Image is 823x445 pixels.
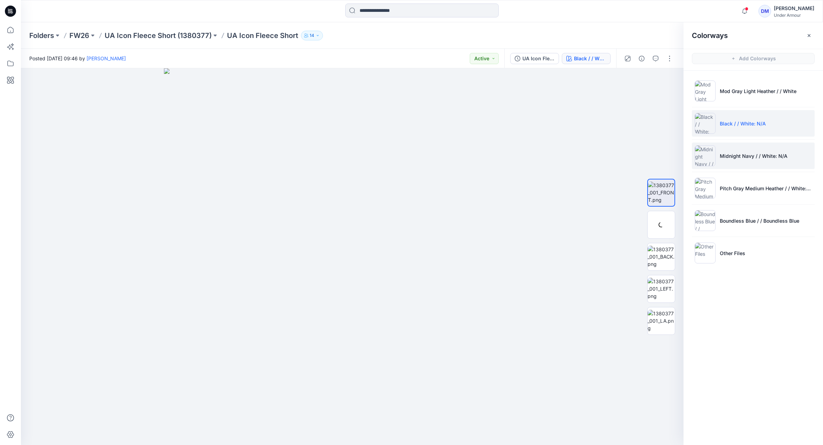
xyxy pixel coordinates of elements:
[29,31,54,40] a: Folders
[310,32,314,39] p: 14
[695,80,716,101] img: Mod Gray Light Heather / / White
[695,243,716,263] img: Other Files
[105,31,212,40] a: UA Icon Fleece Short (1380377)
[720,185,812,192] p: Pitch Gray Medium Heather / / White: N/A
[695,210,716,231] img: Boundless Blue / / Boundless Blue
[695,113,716,134] img: Black / / White: N/A
[720,87,796,95] p: Mod Gray Light Heather / / White
[86,55,126,61] a: [PERSON_NAME]
[510,53,559,64] button: UA Icon Fleece Short
[648,246,675,268] img: 1380377_001_BACK.png
[69,31,89,40] a: FW26
[562,53,611,64] button: Black / / White: N/A
[695,178,716,199] img: Pitch Gray Medium Heather / / White: N/A
[227,31,298,40] p: UA Icon Fleece Short
[164,68,541,445] img: eyJhbGciOiJIUzI1NiIsImtpZCI6IjAiLCJzbHQiOiJzZXMiLCJ0eXAiOiJKV1QifQ.eyJkYXRhIjp7InR5cGUiOiJzdG9yYW...
[29,55,126,62] span: Posted [DATE] 09:46 by
[720,120,766,127] p: Black / / White: N/A
[636,53,647,64] button: Details
[522,55,554,62] div: UA Icon Fleece Short
[648,310,675,332] img: 1380377_001_LA.png
[574,55,606,62] div: Black / / White: N/A
[774,13,814,18] div: Under Armour
[301,31,323,40] button: 14
[720,217,799,224] p: Boundless Blue / / Boundless Blue
[692,31,728,40] h2: Colorways
[720,152,787,160] p: Midnight Navy / / White: N/A
[774,4,814,13] div: [PERSON_NAME]
[695,145,716,166] img: Midnight Navy / / White: N/A
[648,182,674,204] img: 1380377_001_FRONT.png
[720,250,745,257] p: Other Files
[648,278,675,300] img: 1380377_001_LEFT.png
[758,5,771,17] div: DM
